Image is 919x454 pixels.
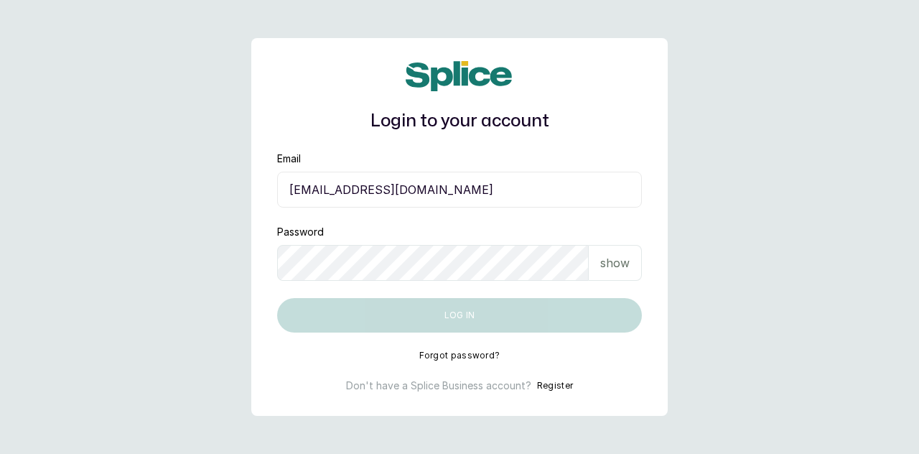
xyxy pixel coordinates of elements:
button: Log in [277,298,642,333]
p: Don't have a Splice Business account? [346,379,531,393]
h1: Login to your account [277,108,642,134]
button: Forgot password? [419,350,500,361]
input: email@acme.com [277,172,642,208]
button: Register [537,379,573,393]
label: Password [277,225,324,239]
p: show [600,254,630,272]
label: Email [277,152,301,166]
